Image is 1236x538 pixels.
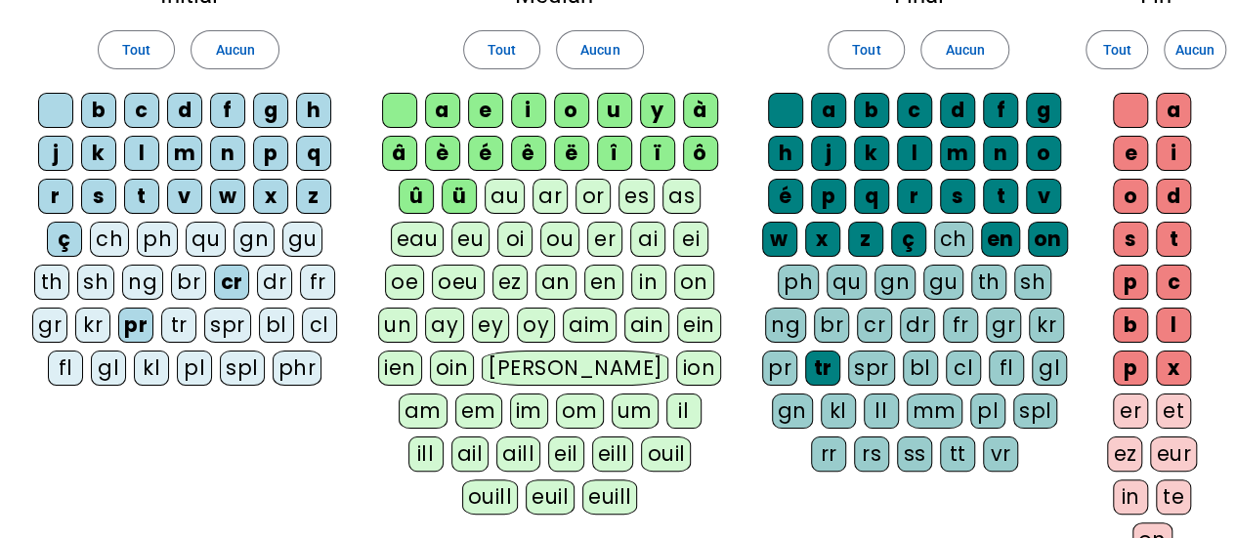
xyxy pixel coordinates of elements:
div: ê [511,136,546,171]
div: mm [907,393,962,429]
div: w [762,222,797,257]
button: Tout [828,30,905,69]
div: um [612,393,659,429]
div: g [1026,93,1061,128]
div: phr [273,351,322,386]
div: cl [302,308,337,343]
div: p [811,179,846,214]
div: ng [122,265,163,300]
div: ph [778,265,819,300]
div: t [1156,222,1191,257]
div: î [597,136,632,171]
div: ç [47,222,82,257]
div: th [34,265,69,300]
div: a [811,93,846,128]
div: f [983,93,1018,128]
div: p [1113,265,1148,300]
div: v [1026,179,1061,214]
div: é [468,136,503,171]
div: a [1156,93,1191,128]
div: gn [874,265,916,300]
div: on [674,265,714,300]
div: ail [451,436,490,472]
div: u [597,93,632,128]
div: ss [897,436,932,472]
div: [PERSON_NAME] [482,351,668,386]
div: bl [903,351,938,386]
div: h [768,136,803,171]
div: ien [378,351,422,386]
div: ç [891,222,926,257]
div: spl [220,351,265,386]
div: kl [134,351,169,386]
div: ch [934,222,973,257]
div: au [485,179,525,214]
div: aill [496,436,540,472]
div: euill [582,479,637,515]
div: fr [943,308,978,343]
div: dr [900,308,935,343]
div: ar [533,179,568,214]
div: pr [762,351,797,386]
button: Tout [1086,30,1148,69]
button: Tout [463,30,540,69]
div: m [167,136,202,171]
div: l [124,136,159,171]
div: r [38,179,73,214]
div: b [81,93,116,128]
div: m [940,136,975,171]
div: th [971,265,1006,300]
div: sh [1014,265,1051,300]
div: gn [234,222,275,257]
div: o [554,93,589,128]
div: d [1156,179,1191,214]
div: es [618,179,655,214]
div: q [296,136,331,171]
div: ain [624,308,670,343]
div: spr [848,351,895,386]
div: gu [923,265,963,300]
div: t [983,179,1018,214]
div: à [683,93,718,128]
button: Aucun [556,30,644,69]
div: eill [592,436,634,472]
div: un [378,308,417,343]
div: gl [91,351,126,386]
div: sh [77,265,114,300]
div: d [167,93,202,128]
div: aim [563,308,617,343]
div: e [1113,136,1148,171]
div: fl [989,351,1024,386]
div: a [425,93,460,128]
span: Tout [122,38,150,62]
div: x [805,222,840,257]
div: pr [118,308,153,343]
div: t [124,179,159,214]
div: an [535,265,576,300]
div: as [662,179,701,214]
div: g [253,93,288,128]
div: c [897,93,932,128]
div: om [556,393,604,429]
div: gn [772,393,813,429]
div: q [854,179,889,214]
div: ai [630,222,665,257]
div: gl [1032,351,1067,386]
button: Aucun [920,30,1008,69]
div: b [854,93,889,128]
div: cl [946,351,981,386]
div: y [640,93,675,128]
div: te [1156,479,1191,515]
div: l [897,136,932,171]
span: Aucun [215,38,254,62]
div: c [124,93,159,128]
div: fr [300,265,335,300]
div: br [814,308,849,343]
div: em [455,393,502,429]
button: Aucun [191,30,278,69]
div: on [1028,222,1068,257]
div: i [511,93,546,128]
div: im [510,393,548,429]
div: ü [442,179,477,214]
div: é [768,179,803,214]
